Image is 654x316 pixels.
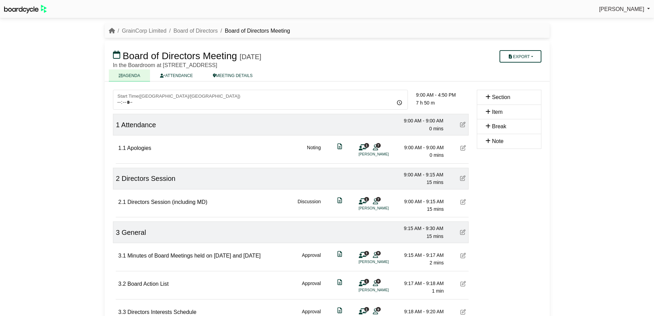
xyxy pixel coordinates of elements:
span: 2 mins [429,260,444,265]
div: Discussion [298,198,321,213]
span: 1 [364,307,369,312]
div: 9:00 AM - 9:00 AM [395,117,444,124]
span: 2 [116,175,120,182]
div: 9:15 AM - 9:17 AM [396,251,444,259]
span: Item [492,109,503,115]
span: Section [492,94,510,100]
span: Board Action List [127,281,169,287]
a: AGENDA [109,69,150,81]
div: 9:00 AM - 4:50 PM [416,91,469,99]
div: Approval [302,280,321,295]
li: [PERSON_NAME] [359,151,410,157]
li: [PERSON_NAME] [359,259,410,265]
span: Minutes of Board Meetings held on [DATE] and [DATE] [127,253,261,259]
span: 15 mins [426,233,443,239]
span: 1 min [432,288,444,294]
span: 0 mins [429,126,443,131]
div: 9:15 AM - 9:30 AM [395,225,444,232]
li: [PERSON_NAME] [359,287,410,293]
a: Board of Directors [173,28,218,34]
li: Board of Directors Meeting [218,26,290,35]
a: ATTENDANCE [150,69,203,81]
span: Attendance [121,121,156,129]
span: 7 h 50 m [416,100,435,106]
div: 9:00 AM - 9:15 AM [395,171,444,178]
span: 9 [376,279,381,283]
img: BoardcycleBlackGreen-aaafeed430059cb809a45853b8cf6d952af9d84e6e89e1f1685b34bfd5cb7d64.svg [4,5,47,13]
span: 3 [116,229,120,236]
span: 3.2 [118,281,126,287]
span: 9 [376,251,381,255]
span: Apologies [127,145,151,151]
div: 9:00 AM - 9:15 AM [396,198,444,205]
span: 15 mins [426,179,443,185]
span: 15 mins [427,206,444,212]
span: In the Boardroom at [STREET_ADDRESS] [113,62,217,68]
span: 1 [364,197,369,201]
span: Note [492,138,504,144]
nav: breadcrumb [109,26,290,35]
div: 9:17 AM - 9:18 AM [396,280,444,287]
div: 9:18 AM - 9:20 AM [396,308,444,315]
span: Board of Directors Meeting [123,51,237,61]
div: Approval [302,251,321,267]
span: Directors Session [122,175,175,182]
li: [PERSON_NAME] [359,205,410,211]
span: Directors Session (including MD) [127,199,207,205]
div: Noting [307,144,321,159]
a: [PERSON_NAME] [599,5,650,14]
span: 1 [364,251,369,255]
span: Break [492,123,506,129]
span: 3.3 [118,309,126,315]
span: General [122,229,146,236]
div: [DATE] [240,53,261,61]
span: 0 mins [429,152,444,158]
span: 9 [376,307,381,312]
span: 2.1 [118,199,126,205]
span: 1 [364,279,369,283]
span: 1.1 [118,145,126,151]
span: [PERSON_NAME] [599,6,644,12]
span: 7 [376,143,381,148]
span: 1 [116,121,120,129]
span: 7 [376,197,381,201]
span: 3.1 [118,253,126,259]
span: 1 [364,143,369,148]
span: Directors Interests Schedule [127,309,196,315]
button: Export [500,50,541,63]
div: 9:00 AM - 9:00 AM [396,144,444,151]
a: GrainCorp Limited [122,28,167,34]
a: MEETING DETAILS [203,69,263,81]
